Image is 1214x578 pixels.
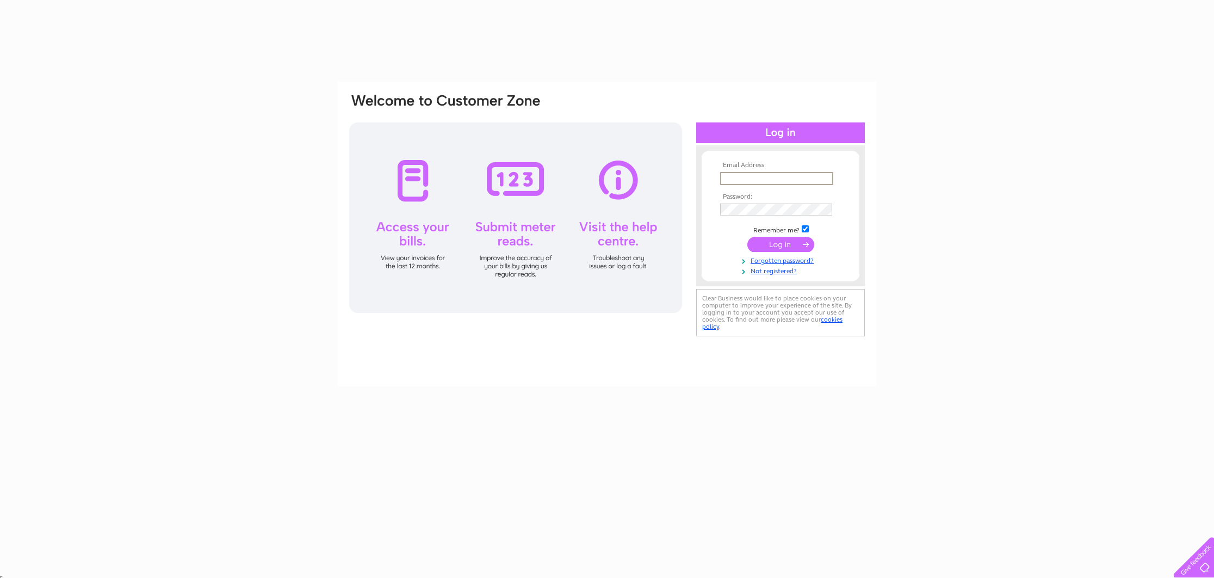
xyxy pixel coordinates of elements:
[702,316,843,330] a: cookies policy
[717,162,844,169] th: Email Address:
[696,289,865,336] div: Clear Business would like to place cookies on your computer to improve your experience of the sit...
[720,255,844,265] a: Forgotten password?
[720,265,844,275] a: Not registered?
[717,193,844,201] th: Password:
[747,237,814,252] input: Submit
[717,224,844,235] td: Remember me?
